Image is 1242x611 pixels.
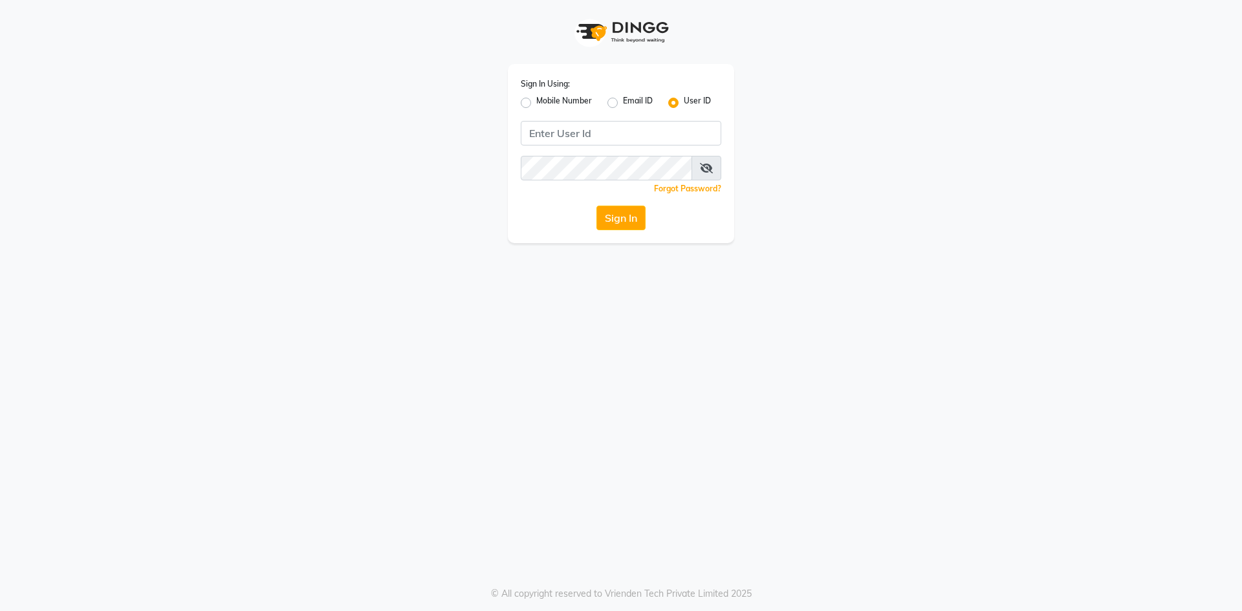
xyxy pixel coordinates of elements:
a: Forgot Password? [654,184,721,193]
label: Email ID [623,95,653,111]
img: logo1.svg [569,13,673,51]
button: Sign In [596,206,646,230]
label: Mobile Number [536,95,592,111]
label: User ID [684,95,711,111]
input: Username [521,121,721,145]
input: Username [521,156,692,180]
label: Sign In Using: [521,78,570,90]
